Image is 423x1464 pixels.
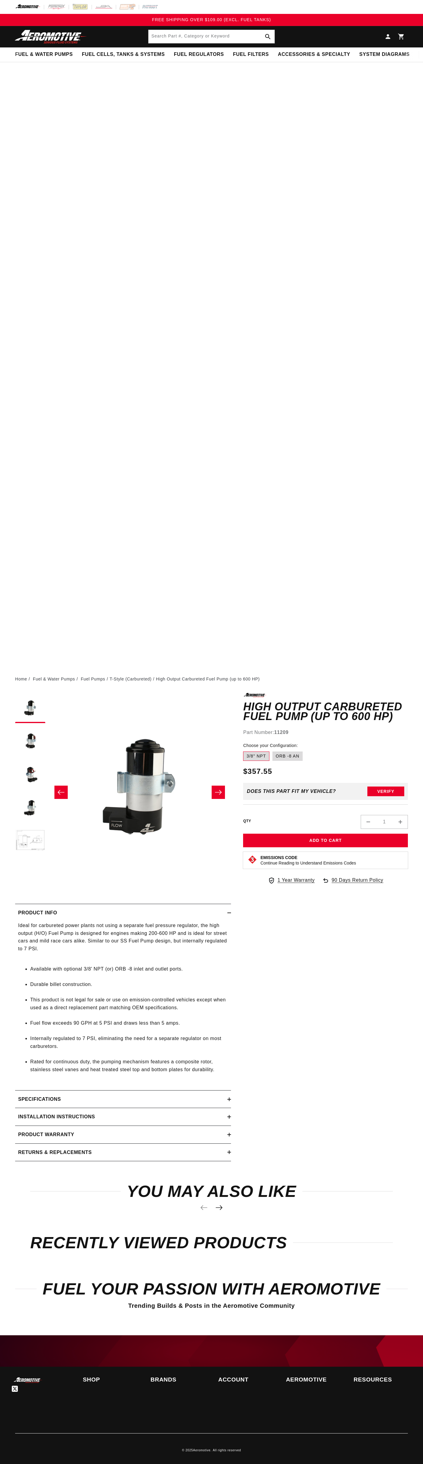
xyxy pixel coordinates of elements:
p: Continue Reading to Understand Emissions Codes [260,860,356,866]
span: Trending Builds & Posts in the Aeromotive Community [128,1302,295,1309]
a: Fuel Pumps [81,676,105,682]
li: Fuel flow exceeds 90 GPH at 5 PSI and draws less than 5 amps. [30,1019,228,1027]
summary: System Diagrams [355,47,414,62]
span: 90 Days Return Policy [332,876,383,890]
button: Next slide [213,1201,226,1214]
summary: Product Info [15,904,231,922]
button: Verify [367,787,404,796]
button: Load image 1 in gallery view [15,693,45,723]
small: All rights reserved [213,1449,241,1452]
li: High Output Carbureted Fuel Pump (up to 600 HP) [156,676,260,682]
li: Rated for continuous duty, the pumping mechanism features a composite rotor, stainless steel vane... [30,1058,228,1073]
nav: breadcrumbs [15,676,408,682]
button: Slide right [212,786,225,799]
label: ORB -8 AN [272,751,303,761]
summary: Aeromotive [286,1377,340,1382]
label: QTY [243,819,251,824]
a: Home [15,676,27,682]
summary: Returns & replacements [15,1144,231,1161]
span: 1 Year Warranty [278,876,315,884]
div: Ideal for carbureted power plants not using a separate fuel pressure regulator, the high output (... [15,922,231,1081]
button: Load image 4 in gallery view [15,793,45,823]
li: This product is not legal for sale or use on emission-controlled vehicles except when used as a d... [30,996,228,1011]
li: Internally regulated to 7 PSI, eliminating the need for a separate regulator on most carburetors. [30,1035,228,1050]
h2: Installation Instructions [18,1113,95,1121]
img: Emissions code [248,855,257,865]
button: Previous slide [197,1201,211,1214]
span: Accessories & Specialty [278,51,350,58]
h2: Product Info [18,909,57,917]
li: Available with optional 3/8' NPT (or) ORB -8 inlet and outlet ports. [30,965,228,973]
summary: Accessories & Specialty [273,47,355,62]
h1: High Output Carbureted Fuel Pump (up to 600 HP) [243,702,408,721]
summary: Resources [354,1377,408,1382]
li: T-Style (Carbureted) [109,676,156,682]
media-gallery: Gallery Viewer [15,693,231,892]
a: 90 Days Return Policy [322,876,383,890]
button: Load image 3 in gallery view [15,759,45,790]
legend: Choose your Configuration: [243,742,298,749]
strong: Emissions Code [260,855,297,860]
span: Fuel Filters [233,51,269,58]
summary: Fuel Filters [228,47,273,62]
span: $357.55 [243,766,272,777]
h2: Specifications [18,1095,61,1103]
button: Emissions CodeContinue Reading to Understand Emissions Codes [260,855,356,866]
span: FREE SHIPPING OVER $109.00 (EXCL. FUEL TANKS) [152,17,271,22]
strong: 11209 [274,730,289,735]
div: Does This part fit My vehicle? [247,789,336,794]
a: 1 Year Warranty [268,876,315,884]
summary: Account [218,1377,272,1382]
label: 3/8" NPT [243,751,269,761]
button: Slide left [54,786,68,799]
span: System Diagrams [359,51,409,58]
h2: Recently Viewed Products [30,1236,393,1250]
h2: Fuel Your Passion with Aeromotive [15,1282,408,1296]
button: Load image 2 in gallery view [15,726,45,756]
h2: You may also like [30,1184,393,1198]
span: Fuel & Water Pumps [15,51,73,58]
div: Part Number: [243,729,408,736]
img: Aeromotive [13,1377,43,1383]
input: Search by Part Number, Category or Keyword [148,30,275,43]
summary: Specifications [15,1091,231,1108]
summary: Shop [83,1377,137,1382]
summary: Fuel Cells, Tanks & Systems [77,47,169,62]
small: © 2025 . [182,1449,212,1452]
img: Aeromotive [13,30,89,44]
span: Fuel Regulators [174,51,224,58]
button: search button [261,30,275,43]
span: Fuel Cells, Tanks & Systems [82,51,165,58]
h2: Product warranty [18,1131,74,1139]
a: Aeromotive [193,1449,211,1452]
h2: Returns & replacements [18,1149,92,1156]
summary: Fuel & Water Pumps [11,47,77,62]
summary: Installation Instructions [15,1108,231,1126]
a: Fuel & Water Pumps [33,676,75,682]
button: Load image 5 in gallery view [15,826,45,856]
summary: Product warranty [15,1126,231,1143]
summary: Brands [151,1377,205,1382]
button: Add to Cart [243,834,408,847]
summary: Fuel Regulators [169,47,228,62]
li: Durable billet construction. [30,981,228,988]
